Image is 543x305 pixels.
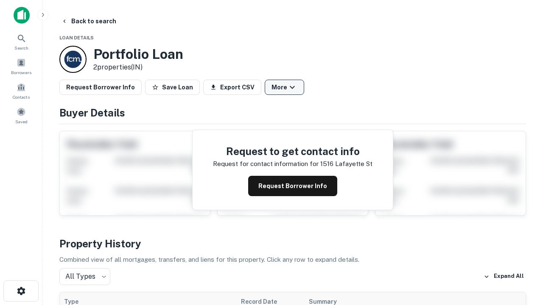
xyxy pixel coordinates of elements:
h4: Request to get contact info [213,144,372,159]
iframe: Chat Widget [501,210,543,251]
h3: Portfolio Loan [93,46,183,62]
p: 1516 lafayette st [320,159,372,169]
p: Combined view of all mortgages, transfers, and liens for this property. Click any row to expand d... [59,255,526,265]
span: Loan Details [59,35,94,40]
button: Export CSV [203,80,261,95]
button: Request Borrower Info [59,80,142,95]
button: More [265,80,304,95]
span: Borrowers [11,69,31,76]
span: Saved [15,118,28,125]
h4: Buyer Details [59,105,526,120]
div: All Types [59,268,110,285]
button: Save Loan [145,80,200,95]
a: Search [3,30,40,53]
button: Request Borrower Info [248,176,337,196]
a: Borrowers [3,55,40,78]
span: Contacts [13,94,30,100]
h4: Property History [59,236,526,251]
a: Saved [3,104,40,127]
p: 2 properties (IN) [93,62,183,72]
img: capitalize-icon.png [14,7,30,24]
a: Contacts [3,79,40,102]
button: Back to search [58,14,120,29]
p: Request for contact information for [213,159,319,169]
span: Search [14,44,28,51]
button: Expand All [481,270,526,283]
